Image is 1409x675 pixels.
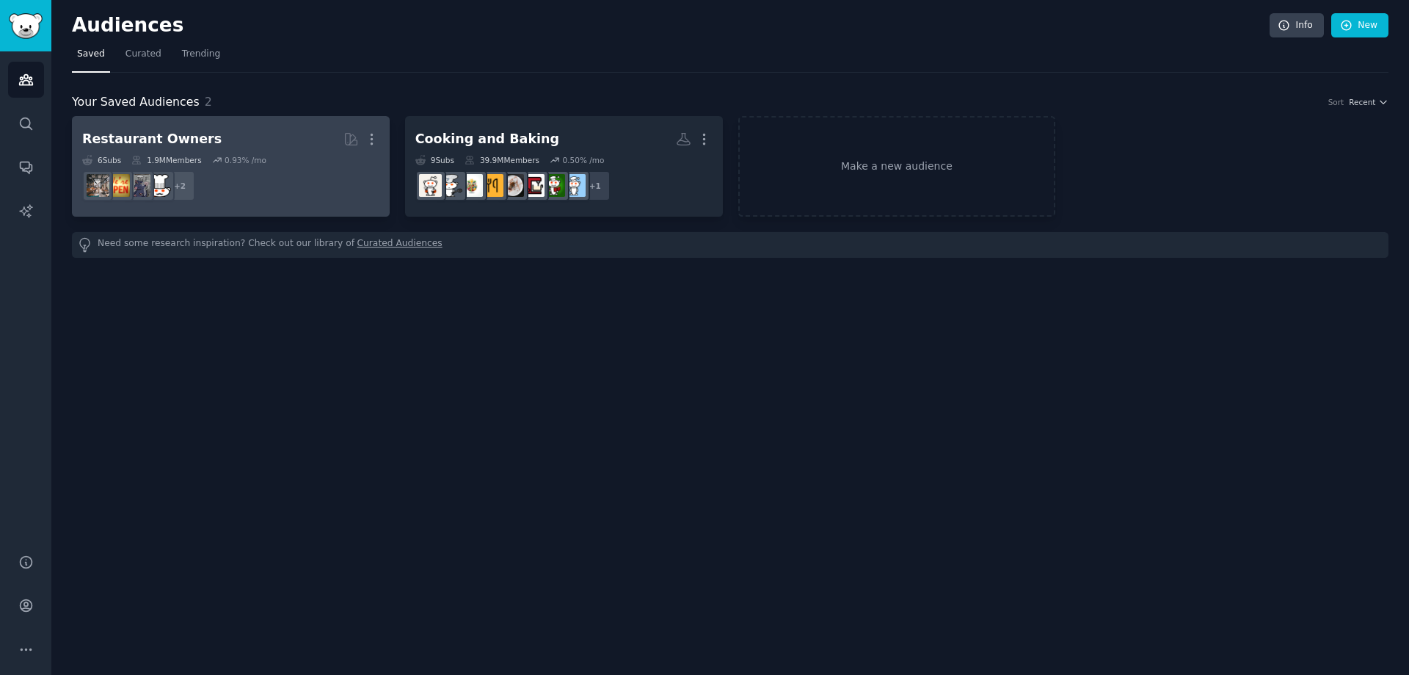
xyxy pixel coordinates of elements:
img: food [542,174,565,197]
div: 0.50 % /mo [563,155,605,165]
img: recipes [563,174,586,197]
a: Saved [72,43,110,73]
div: 6 Sub s [82,155,121,165]
a: Info [1270,13,1324,38]
img: Baking [419,174,442,197]
img: KitchenConfidential [128,174,150,197]
img: culinary [481,174,503,197]
a: Trending [177,43,225,73]
img: CulinaryPlating [501,174,524,197]
div: 1.9M Members [131,155,201,165]
a: New [1331,13,1388,38]
div: 9 Sub s [415,155,454,165]
img: Restaurant_Managers [107,174,130,197]
div: + 2 [164,170,195,201]
span: Your Saved Audiences [72,93,200,112]
span: Saved [77,48,105,61]
span: Recent [1349,97,1375,107]
div: Cooking and Baking [415,130,559,148]
img: AskBaking [522,174,545,197]
div: + 1 [580,170,611,201]
div: Sort [1328,97,1344,107]
div: Restaurant Owners [82,130,222,148]
img: cookingTipsAndTricks [460,174,483,197]
span: Curated [125,48,161,61]
div: 39.9M Members [465,155,539,165]
span: 2 [205,95,212,109]
img: AskCulinary [440,174,462,197]
div: 0.93 % /mo [225,155,266,165]
a: Curated [120,43,167,73]
div: Need some research inspiration? Check out our library of [72,232,1388,258]
a: Cooking and Baking9Subs39.9MMembers0.50% /mo+1recipesfoodAskBakingCulinaryPlatingculinarycookingT... [405,116,723,217]
a: Restaurant Owners6Subs1.9MMembers0.93% /mo+2ChefitKitchenConfidentialRestaurant_Managersrestauran... [72,116,390,217]
h2: Audiences [72,14,1270,37]
span: Trending [182,48,220,61]
button: Recent [1349,97,1388,107]
img: GummySearch logo [9,13,43,39]
img: restaurantowners [87,174,109,197]
a: Make a new audience [738,116,1056,217]
img: Chefit [148,174,171,197]
a: Curated Audiences [357,237,443,253]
